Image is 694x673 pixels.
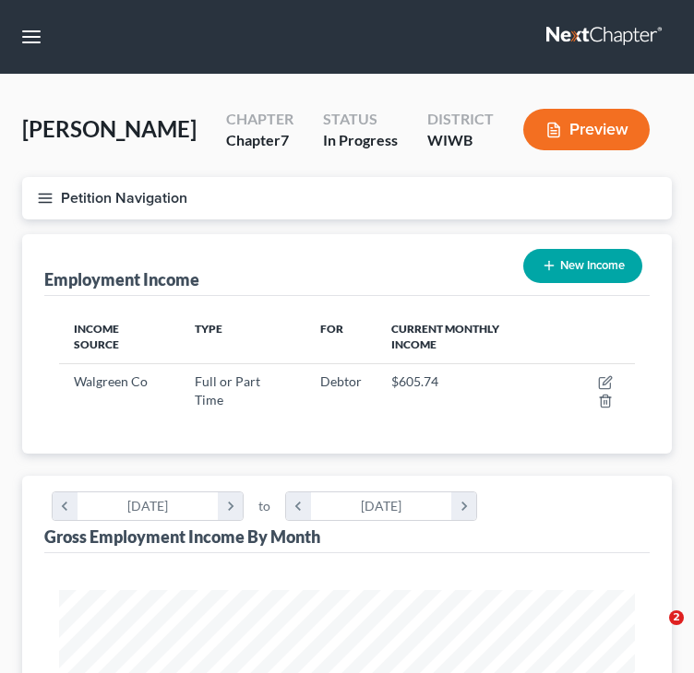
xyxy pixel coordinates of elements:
[226,109,293,130] div: Chapter
[391,373,438,389] span: $605.74
[218,492,243,520] i: chevron_right
[44,268,199,290] div: Employment Income
[451,492,476,520] i: chevron_right
[323,109,398,130] div: Status
[226,130,293,151] div: Chapter
[258,497,270,515] span: to
[311,492,452,520] div: [DATE]
[281,131,289,148] span: 7
[74,373,148,389] span: Walgreen Co
[523,109,650,150] button: Preview
[74,322,119,351] span: Income Source
[391,322,499,351] span: Current Monthly Income
[631,610,676,655] iframe: Intercom live chat
[195,322,222,336] span: Type
[22,177,672,219] button: Petition Navigation
[44,525,320,548] div: Gross Employment Income By Month
[320,373,362,389] span: Debtor
[78,492,219,520] div: [DATE]
[427,109,494,130] div: District
[427,130,494,151] div: WIWB
[22,115,197,142] span: [PERSON_NAME]
[669,610,684,625] span: 2
[523,249,642,283] button: New Income
[286,492,311,520] i: chevron_left
[323,130,398,151] div: In Progress
[195,373,260,407] span: Full or Part Time
[320,322,343,336] span: For
[53,492,78,520] i: chevron_left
